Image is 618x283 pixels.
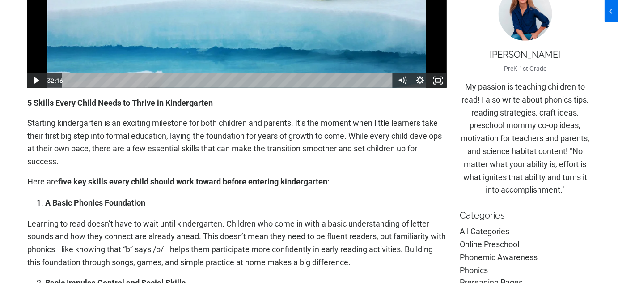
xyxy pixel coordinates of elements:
[58,177,327,186] strong: five key skills every child should work toward before entering kindergarten
[460,251,591,264] a: phonemic awareness
[45,198,145,207] strong: A Basic Phonics Foundation
[460,64,591,73] p: PreK-1st Grade
[27,117,447,168] p: Starting kindergarten is an exciting milestone for both children and parents. It’s the moment whe...
[460,49,591,60] p: [PERSON_NAME]
[460,210,591,221] p: Categories
[394,73,411,88] button: Mute
[411,73,429,88] button: Show settings menu
[27,73,45,88] button: Play Video
[460,225,591,238] a: All Categories
[460,238,591,251] a: online preschool
[1,6,12,17] span: chevron_left
[429,73,447,88] button: Fullscreen
[27,98,213,107] strong: 5 Skills Every Child Needs to Thrive in Kindergarten
[27,218,447,269] p: Learning to read doesn’t have to wait until kindergarten. Children who come in with a basic under...
[460,264,591,277] a: phonics
[460,81,591,197] p: My passion is teaching children to read! I also write about phonics tips, reading strategies, cra...
[68,73,389,88] div: Playbar
[27,176,447,189] p: Here are :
